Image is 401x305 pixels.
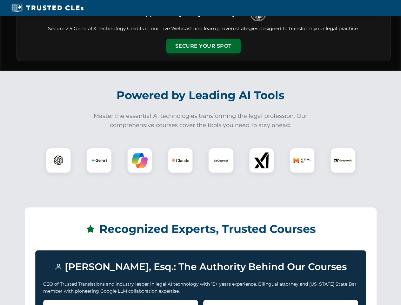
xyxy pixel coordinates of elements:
[25,84,377,106] h2: Powered by Leading AI Tools
[46,148,71,173] div: ChatGPT
[254,152,270,168] img: xAI Logo
[10,3,85,13] img: Trusted CLEs
[91,152,107,168] img: Gemini Logo
[90,112,312,130] p: Master the essential AI technologies transforming the legal profession. Our comprehensive courses...
[24,25,383,32] p: Secure 2.5 General & Technology Credits in our Live Webcast and learn proven strategies designed ...
[43,258,358,275] h3: [PERSON_NAME], Esq.: The Authority Behind Our Courses
[166,39,241,53] button: Secure Your Spot
[208,148,234,173] div: CoCounsel
[127,148,152,173] div: Copilot
[290,148,315,173] div: Mistral AI
[132,152,148,168] img: Copilot Logo
[35,218,366,240] h2: Recognized Experts, Trusted Courses
[293,152,311,169] img: Mistral AI Logo
[43,281,358,295] p: CEO of Trusted Translations and industry leader in legal AI technology with 15+ years experience....
[249,148,274,173] div: xAI
[330,148,356,173] div: DeepSeek
[168,148,193,173] div: Claude
[86,148,112,173] div: Gemini
[171,152,189,169] img: Claude Logo
[49,151,68,170] img: ChatGPT Logo
[334,152,352,169] img: DeepSeek Logo
[213,152,229,168] img: CoCounsel Logo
